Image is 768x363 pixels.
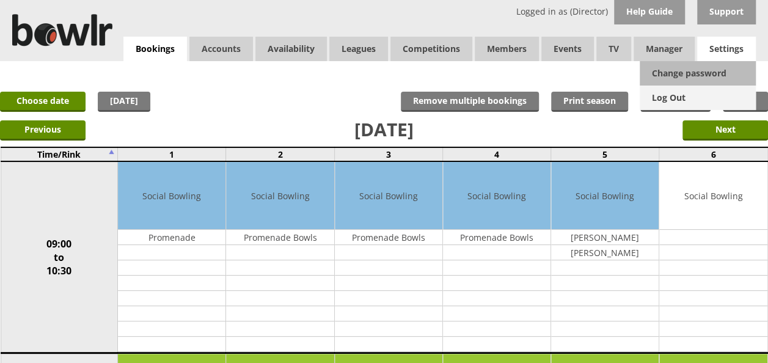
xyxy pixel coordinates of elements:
td: Promenade Bowls [443,230,550,245]
td: 4 [442,147,550,161]
td: Promenade Bowls [335,230,442,245]
td: 5 [551,147,659,161]
td: 09:00 to 10:30 [1,161,118,353]
input: Remove multiple bookings [401,92,539,112]
td: Social Bowling [551,162,659,230]
a: Print season [551,92,628,112]
td: Promenade Bowls [226,230,334,245]
td: Social Bowling [659,162,767,230]
td: 2 [226,147,334,161]
td: Social Bowling [118,162,225,230]
a: [DATE] [98,92,150,112]
span: Settings [697,37,756,61]
td: 1 [118,147,226,161]
td: Promenade [118,230,225,245]
span: Members [475,37,539,61]
td: 6 [659,147,767,161]
a: Competitions [390,37,472,61]
span: TV [596,37,631,61]
a: Events [541,37,594,61]
td: [PERSON_NAME] [551,230,659,245]
a: Log Out [640,86,756,110]
td: Social Bowling [226,162,334,230]
td: Social Bowling [335,162,442,230]
span: Accounts [189,37,253,61]
td: Social Bowling [443,162,550,230]
a: Change password [640,61,756,86]
a: Bookings [123,37,187,62]
a: Availability [255,37,327,61]
a: Leagues [329,37,388,61]
input: Next [682,120,768,141]
span: Manager [634,37,695,61]
td: Time/Rink [1,147,118,161]
td: 3 [334,147,442,161]
td: [PERSON_NAME] [551,245,659,260]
